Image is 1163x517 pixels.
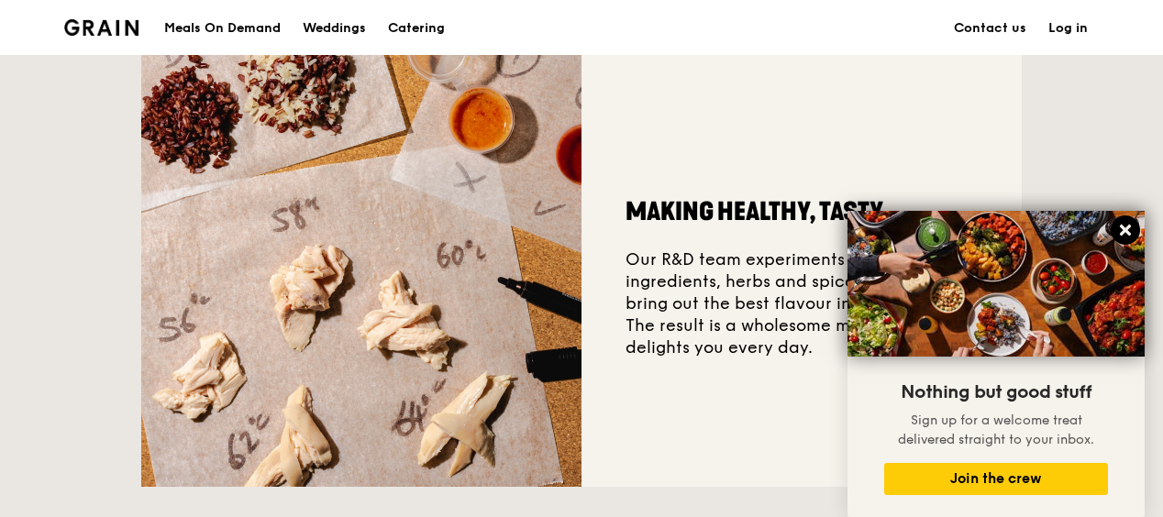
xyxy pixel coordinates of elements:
[581,47,1022,487] div: Our R&D team experiments with nutritious ingredients, herbs and spices and more to bring out the ...
[377,1,456,56] a: Catering
[64,19,138,36] img: Grain
[884,463,1108,495] button: Join the crew
[388,1,445,56] div: Catering
[292,1,377,56] a: Weddings
[303,1,366,56] div: Weddings
[164,1,281,56] div: Meals On Demand
[943,1,1037,56] a: Contact us
[1111,215,1140,245] button: Close
[901,381,1091,403] span: Nothing but good stuff
[847,211,1145,357] img: DSC07876-Edit02-Large.jpeg
[1037,1,1099,56] a: Log in
[626,195,978,228] h2: Making healthy, tasty
[141,47,581,487] img: Making healthy, tasty
[898,412,1094,447] span: Sign up for a welcome treat delivered straight to your inbox.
